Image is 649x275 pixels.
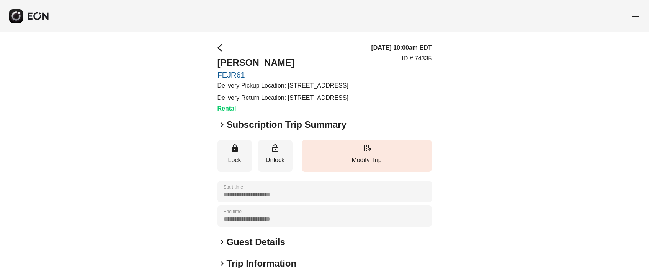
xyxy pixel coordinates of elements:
h2: Guest Details [227,236,285,248]
button: Unlock [258,140,293,172]
h2: Subscription Trip Summary [227,119,347,131]
span: arrow_back_ios [217,43,227,52]
p: ID # 74335 [402,54,432,63]
p: Delivery Return Location: [STREET_ADDRESS] [217,93,348,103]
span: keyboard_arrow_right [217,120,227,129]
p: Lock [221,156,248,165]
h2: [PERSON_NAME] [217,57,348,69]
p: Modify Trip [306,156,428,165]
button: Modify Trip [302,140,432,172]
span: menu [631,10,640,20]
span: keyboard_arrow_right [217,238,227,247]
span: lock_open [271,144,280,153]
h2: Trip Information [227,257,297,270]
p: Delivery Pickup Location: [STREET_ADDRESS] [217,81,348,90]
span: lock [230,144,239,153]
span: keyboard_arrow_right [217,259,227,268]
span: edit_road [362,144,371,153]
h3: Rental [217,104,348,113]
button: Lock [217,140,252,172]
a: FEJR61 [217,70,348,80]
p: Unlock [262,156,289,165]
h3: [DATE] 10:00am EDT [371,43,432,52]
